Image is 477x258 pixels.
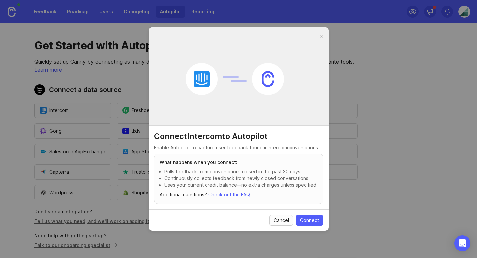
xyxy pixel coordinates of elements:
[164,175,318,182] p: Continuously collects feedback from newly closed conversations.
[454,235,470,251] div: Open Intercom Messenger
[296,215,323,226] button: Connect
[164,168,318,175] p: Pulls feedback from conversations closed in the past 30 days.
[164,182,318,188] p: Uses your current credit balance—no extra charges unless specified.
[160,159,318,166] h3: What happens when you connect:
[269,215,293,226] button: Cancel
[208,192,250,197] a: Check out the FAQ
[160,191,318,198] p: Additional questions?
[274,217,289,224] span: Cancel
[154,144,323,151] p: Enable Autopilot to capture user feedback found in Intercom conversations.
[300,217,319,224] span: Connect
[154,131,323,142] h2: Connect Intercom to Autopilot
